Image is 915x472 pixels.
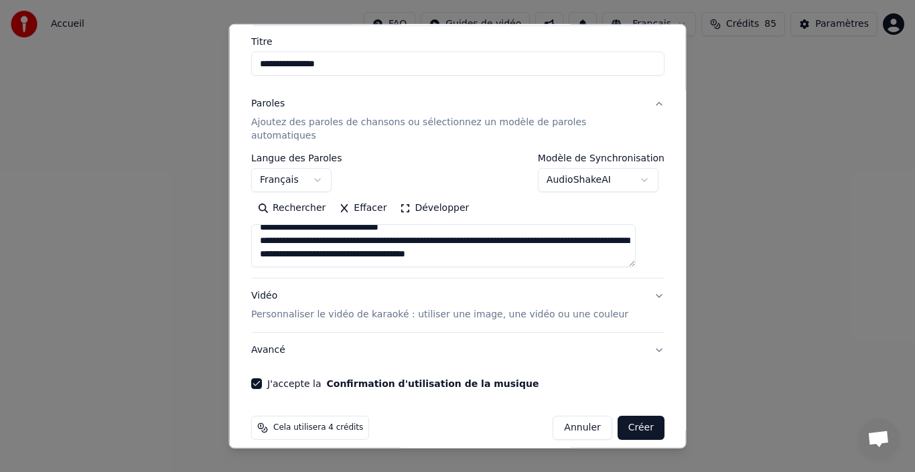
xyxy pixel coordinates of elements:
label: Langue des Paroles [251,153,342,163]
button: Avancé [251,333,664,368]
button: Développer [393,198,476,219]
button: Annuler [553,416,612,440]
label: Modèle de Synchronisation [537,153,664,163]
button: Effacer [332,198,393,219]
div: Vidéo [251,289,628,321]
div: ParolesAjoutez des paroles de chansons ou sélectionnez un modèle de paroles automatiques [251,153,664,278]
button: Créer [617,416,664,440]
label: J'accepte la [267,379,539,388]
button: VidéoPersonnaliser le vidéo de karaoké : utiliser une image, une vidéo ou une couleur [251,279,664,332]
p: Ajoutez des paroles de chansons ou sélectionnez un modèle de paroles automatiques [251,116,643,143]
button: Rechercher [251,198,332,219]
button: J'accepte la [326,379,539,388]
div: Paroles [251,97,285,110]
button: ParolesAjoutez des paroles de chansons ou sélectionnez un modèle de paroles automatiques [251,86,664,153]
label: Titre [251,37,664,46]
span: Cela utilisera 4 crédits [273,422,363,433]
p: Personnaliser le vidéo de karaoké : utiliser une image, une vidéo ou une couleur [251,308,628,321]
